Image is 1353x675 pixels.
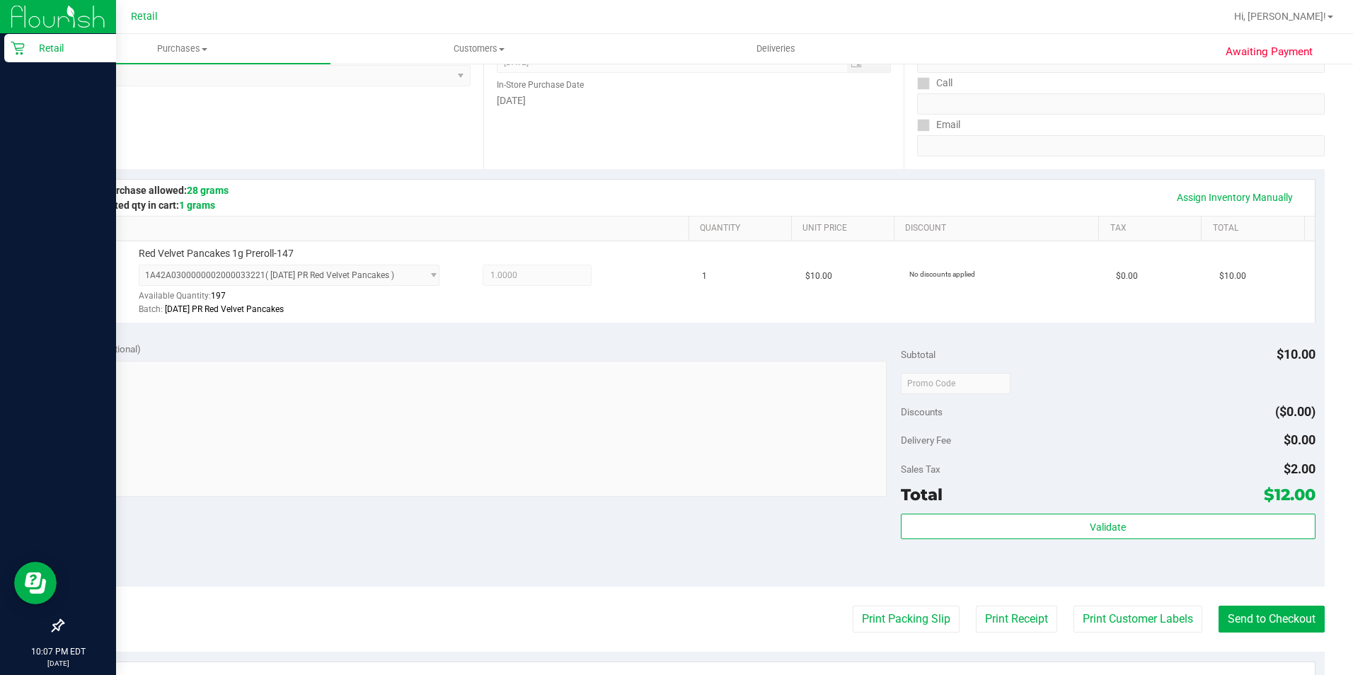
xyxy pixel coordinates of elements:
span: ($0.00) [1275,404,1315,419]
span: Delivery Fee [901,434,951,446]
span: $10.00 [1219,270,1246,283]
span: No discounts applied [909,270,975,278]
a: Customers [330,34,627,64]
label: In-Store Purchase Date [497,79,584,91]
span: Retail [131,11,158,23]
span: Discounts [901,399,943,425]
span: $12.00 [1264,485,1315,504]
p: Retail [25,40,110,57]
button: Print Packing Slip [853,606,960,633]
span: Total [901,485,943,504]
span: Sales Tax [901,463,940,475]
iframe: Resource center [14,562,57,604]
a: Discount [905,223,1093,234]
span: $0.00 [1116,270,1138,283]
span: Red Velvet Pancakes 1g Preroll-147 [139,247,294,260]
span: Estimated qty in cart: [84,200,215,211]
span: Hi, [PERSON_NAME]! [1234,11,1326,22]
button: Send to Checkout [1219,606,1325,633]
input: Promo Code [901,373,1011,394]
span: [DATE] PR Red Velvet Pancakes [165,304,284,314]
a: SKU [84,223,683,234]
span: $0.00 [1284,432,1315,447]
span: Awaiting Payment [1226,44,1313,60]
span: Subtotal [901,349,935,360]
span: 1 grams [179,200,215,211]
span: Batch: [139,304,163,314]
span: Purchases [34,42,330,55]
inline-svg: Retail [11,41,25,55]
span: $2.00 [1284,461,1315,476]
a: Total [1213,223,1299,234]
span: 28 grams [187,185,229,196]
span: 197 [211,291,226,301]
input: Format: (999) 999-9999 [917,93,1325,115]
span: Validate [1090,521,1126,533]
a: Unit Price [802,223,888,234]
a: Tax [1110,223,1196,234]
span: $10.00 [805,270,832,283]
a: Assign Inventory Manually [1168,185,1302,209]
p: 10:07 PM EDT [6,645,110,658]
a: Purchases [34,34,330,64]
label: Email [917,115,960,135]
button: Print Receipt [976,606,1057,633]
button: Print Customer Labels [1073,606,1202,633]
span: Max purchase allowed: [84,185,229,196]
a: Quantity [700,223,785,234]
label: Call [917,73,952,93]
button: Validate [901,514,1315,539]
span: Customers [331,42,626,55]
div: [DATE] [497,93,892,108]
span: $10.00 [1277,347,1315,362]
p: [DATE] [6,658,110,669]
span: 1 [702,270,707,283]
div: Available Quantity: [139,286,456,313]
